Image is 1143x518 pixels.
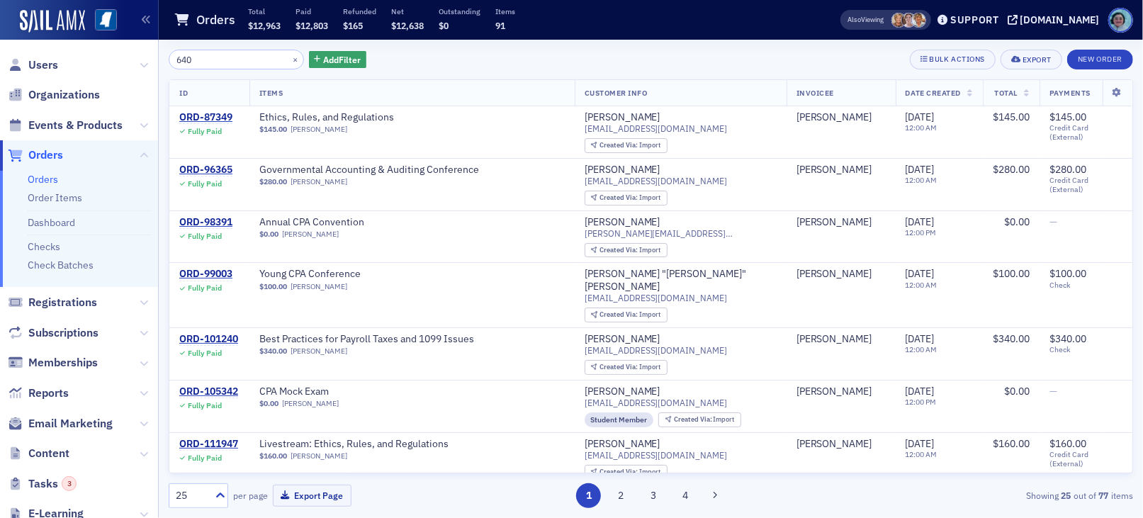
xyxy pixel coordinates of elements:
span: Orders [28,147,63,163]
span: Livestream: Ethics, Rules, and Regulations [259,438,449,451]
a: Reports [8,385,69,401]
div: [PERSON_NAME] [585,385,660,398]
img: SailAMX [95,9,117,31]
span: [PERSON_NAME][EMAIL_ADDRESS][PERSON_NAME][DOMAIN_NAME] [585,228,777,239]
span: Londa LeBrun [796,333,886,346]
div: Created Via: Import [585,138,668,153]
span: Organizations [28,87,100,103]
a: [PERSON_NAME] [291,125,347,134]
span: 91 [495,20,505,31]
span: $145.00 [1049,111,1086,123]
a: ORD-99003 [179,268,232,281]
a: Ethics, Rules, and Regulations [259,111,438,124]
span: ID [179,88,188,98]
span: Created Via : [674,415,714,424]
a: [PERSON_NAME] [291,451,347,461]
a: Governmental Accounting & Auditing Conference [259,164,479,176]
a: ORD-101240 [179,333,238,346]
span: Reports [28,385,69,401]
span: [DATE] [906,267,935,280]
span: $340.00 [1049,332,1086,345]
span: Check [1049,281,1122,290]
a: Dashboard [28,216,75,229]
span: [DATE] [906,111,935,123]
button: [DOMAIN_NAME] [1008,15,1105,25]
a: Organizations [8,87,100,103]
a: Best Practices for Payroll Taxes and 1099 Issues [259,333,474,346]
span: $12,803 [295,20,328,31]
button: × [289,52,302,65]
div: Import [599,364,660,371]
span: [DATE] [906,332,935,345]
div: Created Via: Import [585,465,668,480]
span: $100.00 [993,267,1030,280]
span: Registrations [28,295,97,310]
div: [PERSON_NAME] [585,333,660,346]
span: Users [28,57,58,73]
span: Monica Cooper [796,164,886,176]
span: Randy Pierce [796,438,886,451]
p: Net [391,6,424,16]
span: Content [28,446,69,461]
div: Export [1023,56,1052,64]
a: ORD-105342 [179,385,238,398]
span: $280.00 [259,177,287,186]
div: Import [599,247,660,254]
a: ORD-111947 [179,438,238,451]
span: $12,638 [391,20,424,31]
strong: 25 [1059,489,1074,502]
div: Bulk Actions [930,55,985,63]
div: Fully Paid [188,127,222,136]
span: $100.00 [1049,267,1086,280]
a: [PERSON_NAME] [291,177,347,186]
span: $165 [343,20,363,31]
span: Items [259,88,283,98]
span: — [1049,215,1057,228]
div: [PERSON_NAME] [796,268,872,281]
a: Orders [28,173,58,186]
button: 1 [576,483,601,508]
span: Created Via : [599,193,639,202]
span: $280.00 [993,163,1030,176]
div: 3 [62,476,77,491]
span: Created Via : [599,310,639,319]
a: Check Batches [28,259,94,271]
a: [PERSON_NAME] [291,282,347,291]
a: [PERSON_NAME] [282,399,339,408]
div: Import [674,416,735,424]
p: Refunded [343,6,376,16]
a: [PERSON_NAME] [796,385,872,398]
a: CPA Mock Exam [259,385,438,398]
span: Check [1049,345,1122,354]
span: Lydia Carlisle [901,13,916,28]
a: [PERSON_NAME] [291,347,347,356]
div: [PERSON_NAME] [585,438,660,451]
div: Import [599,468,660,476]
span: Credit Card (External) [1049,450,1122,468]
time: 12:00 AM [906,449,938,459]
span: [DATE] [906,215,935,228]
a: [PERSON_NAME] [796,216,872,229]
span: Events & Products [28,118,123,133]
span: [DATE] [906,385,935,398]
p: Items [495,6,515,16]
a: Tasks3 [8,476,77,492]
span: Tasks [28,476,77,492]
span: Credit Card (External) [1049,123,1122,142]
p: Outstanding [439,6,480,16]
span: — [1049,385,1057,398]
span: [EMAIL_ADDRESS][DOMAIN_NAME] [585,123,728,134]
span: $160.00 [1049,437,1086,450]
div: Created Via: Import [585,243,668,258]
span: [DATE] [906,437,935,450]
a: Events & Products [8,118,123,133]
div: [PERSON_NAME] [796,438,872,451]
img: SailAMX [20,10,85,33]
a: Orders [8,147,63,163]
span: $0 [439,20,449,31]
button: Bulk Actions [910,50,996,69]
